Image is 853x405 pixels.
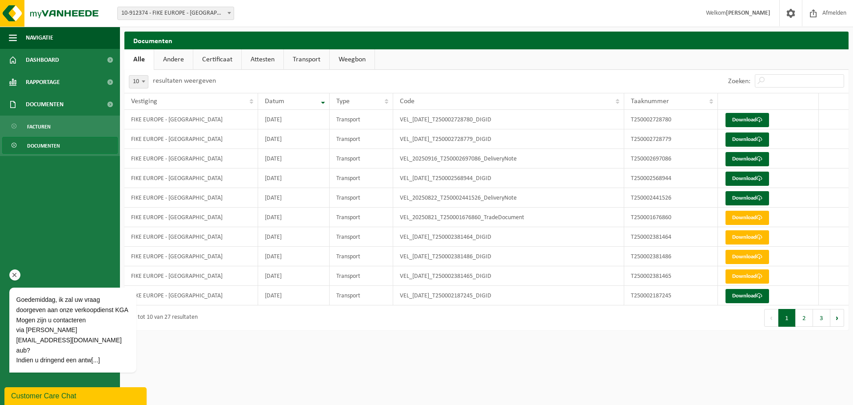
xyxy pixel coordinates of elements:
[330,149,393,168] td: Transport
[813,309,830,327] button: 3
[624,129,717,149] td: T250002728779
[27,137,60,154] span: Documenten
[725,230,769,245] a: Download
[284,49,329,70] a: Transport
[129,75,148,88] span: 10
[725,250,769,264] a: Download
[393,149,625,168] td: VEL_20250916_T250002697086_DeliveryNote
[330,208,393,227] td: Transport
[330,129,393,149] td: Transport
[117,7,234,20] span: 10-912374 - FIKE EUROPE - HERENTALS
[258,149,330,168] td: [DATE]
[124,247,258,266] td: FIKE EUROPE - [GEOGRAPHIC_DATA]
[242,49,283,70] a: Attesten
[4,228,164,383] iframe: chat widget
[258,168,330,188] td: [DATE]
[393,168,625,188] td: VEL_[DATE]_T250002568944_DIGID
[725,211,769,225] a: Download
[393,208,625,227] td: VEL_20250821_T250001676860_TradeDocument
[393,188,625,208] td: VEL_20250822_T250002441526_DeliveryNote
[393,266,625,286] td: VEL_[DATE]_T250002381465_DIGID
[26,27,53,49] span: Navigatie
[124,168,258,188] td: FIKE EUROPE - [GEOGRAPHIC_DATA]
[393,286,625,305] td: VEL_[DATE]_T250002187245_DIGID
[624,168,717,188] td: T250002568944
[258,188,330,208] td: [DATE]
[830,309,844,327] button: Next
[393,227,625,247] td: VEL_[DATE]_T250002381464_DIGID
[725,289,769,303] a: Download
[258,247,330,266] td: [DATE]
[624,286,717,305] td: T250002187245
[26,71,60,93] span: Rapportage
[4,385,148,405] iframe: chat widget
[725,132,769,147] a: Download
[258,208,330,227] td: [DATE]
[27,118,51,135] span: Facturen
[124,149,258,168] td: FIKE EUROPE - [GEOGRAPHIC_DATA]
[725,269,769,284] a: Download
[400,98,415,105] span: Code
[725,191,769,205] a: Download
[124,32,849,49] h2: Documenten
[624,208,717,227] td: T250001676860
[330,286,393,305] td: Transport
[154,49,193,70] a: Andere
[129,76,148,88] span: 10
[725,152,769,166] a: Download
[796,309,813,327] button: 2
[725,113,769,127] a: Download
[778,309,796,327] button: 1
[265,98,284,105] span: Datum
[131,98,157,105] span: Vestiging
[336,98,350,105] span: Type
[2,118,118,135] a: Facturen
[124,227,258,247] td: FIKE EUROPE - [GEOGRAPHIC_DATA]
[258,266,330,286] td: [DATE]
[330,49,375,70] a: Weegbon
[624,188,717,208] td: T250002441526
[153,77,216,84] label: resultaten weergeven
[330,110,393,129] td: Transport
[124,188,258,208] td: FIKE EUROPE - [GEOGRAPHIC_DATA]
[2,137,118,154] a: Documenten
[393,247,625,266] td: VEL_[DATE]_T250002381486_DIGID
[118,7,234,20] span: 10-912374 - FIKE EUROPE - HERENTALS
[124,208,258,227] td: FIKE EUROPE - [GEOGRAPHIC_DATA]
[624,266,717,286] td: T250002381465
[258,129,330,149] td: [DATE]
[330,227,393,247] td: Transport
[725,172,769,186] a: Download
[624,247,717,266] td: T250002381486
[193,49,241,70] a: Certificaat
[624,110,717,129] td: T250002728780
[26,49,59,71] span: Dashboard
[330,168,393,188] td: Transport
[26,93,64,116] span: Documenten
[764,309,778,327] button: Previous
[258,110,330,129] td: [DATE]
[124,266,258,286] td: FIKE EUROPE - [GEOGRAPHIC_DATA]
[124,110,258,129] td: FIKE EUROPE - [GEOGRAPHIC_DATA]
[624,227,717,247] td: T250002381464
[726,10,770,16] strong: [PERSON_NAME]
[258,227,330,247] td: [DATE]
[631,98,669,105] span: Taaknummer
[393,110,625,129] td: VEL_[DATE]_T250002728780_DIGID
[330,188,393,208] td: Transport
[624,149,717,168] td: T250002697086
[330,247,393,266] td: Transport
[330,266,393,286] td: Transport
[124,49,154,70] a: Alle
[258,286,330,305] td: [DATE]
[728,78,750,85] label: Zoeken:
[124,129,258,149] td: FIKE EUROPE - [GEOGRAPHIC_DATA]
[124,286,258,305] td: FIKE EUROPE - [GEOGRAPHIC_DATA]
[393,129,625,149] td: VEL_[DATE]_T250002728779_DIGID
